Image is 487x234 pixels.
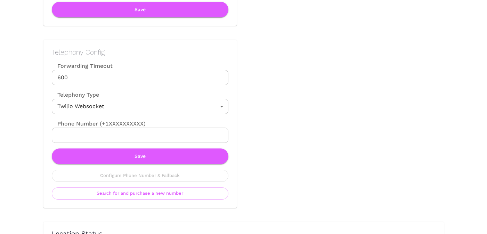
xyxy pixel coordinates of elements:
div: Twilio Websocket [52,99,228,114]
button: Save [52,148,228,164]
h2: Telephony Config [52,48,228,56]
label: Phone Number (+1XXXXXXXXXX) [52,120,228,128]
button: Save [52,2,228,17]
button: Search for and purchase a new number [52,187,228,200]
label: Telephony Type [52,91,99,99]
label: Forwarding Timeout [52,62,228,70]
